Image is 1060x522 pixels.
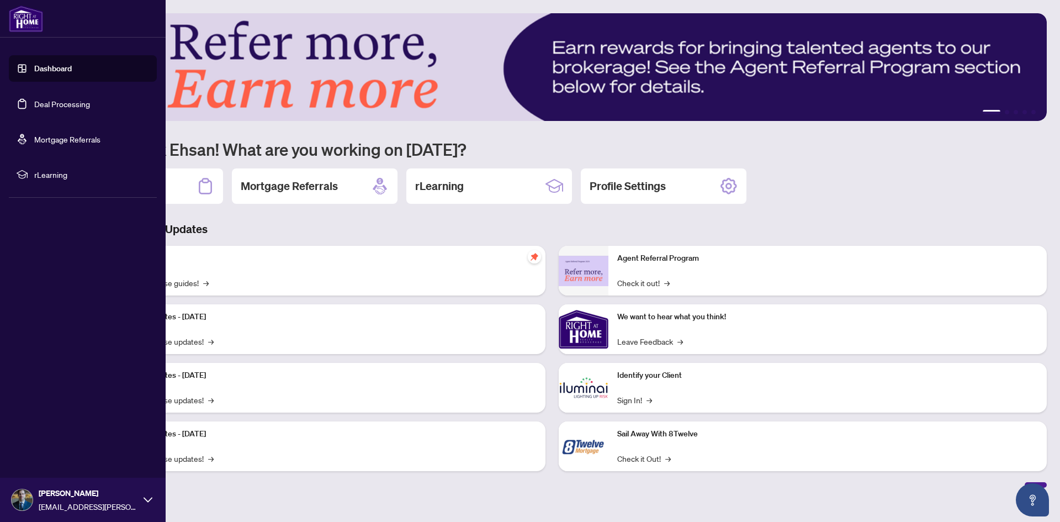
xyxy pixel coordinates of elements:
span: [PERSON_NAME] [39,487,138,499]
span: → [208,394,214,406]
button: 3 [1014,110,1018,114]
p: Platform Updates - [DATE] [116,428,537,440]
button: 4 [1022,110,1027,114]
a: Check it out!→ [617,277,670,289]
img: logo [9,6,43,32]
span: [EMAIL_ADDRESS][PERSON_NAME][DOMAIN_NAME] [39,500,138,513]
span: rLearning [34,168,149,181]
h2: rLearning [415,178,464,194]
img: Sail Away With 8Twelve [559,421,608,471]
span: → [208,452,214,465]
h2: Mortgage Referrals [241,178,338,194]
span: → [203,277,209,289]
img: Agent Referral Program [559,256,608,286]
a: Deal Processing [34,99,90,109]
button: 5 [1031,110,1036,114]
span: → [208,335,214,347]
button: 1 [983,110,1000,114]
h2: Profile Settings [590,178,666,194]
button: Open asap [1016,483,1049,516]
p: We want to hear what you think! [617,311,1038,323]
img: We want to hear what you think! [559,304,608,354]
a: Mortgage Referrals [34,134,100,144]
p: Agent Referral Program [617,252,1038,265]
p: Platform Updates - [DATE] [116,311,537,323]
img: Profile Icon [12,489,33,510]
a: Leave Feedback→ [617,335,683,347]
h1: Welcome back Ehsan! What are you working on [DATE]? [57,139,1047,160]
span: → [664,277,670,289]
span: → [677,335,683,347]
p: Platform Updates - [DATE] [116,370,537,382]
span: → [665,452,671,465]
img: Slide 0 [57,13,1047,121]
img: Identify your Client [559,363,608,413]
a: Dashboard [34,64,72,73]
a: Sign In!→ [617,394,652,406]
h3: Brokerage & Industry Updates [57,222,1047,237]
p: Self-Help [116,252,537,265]
span: → [646,394,652,406]
p: Sail Away With 8Twelve [617,428,1038,440]
span: pushpin [528,250,541,263]
a: Check it Out!→ [617,452,671,465]
p: Identify your Client [617,370,1038,382]
button: 2 [1005,110,1009,114]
